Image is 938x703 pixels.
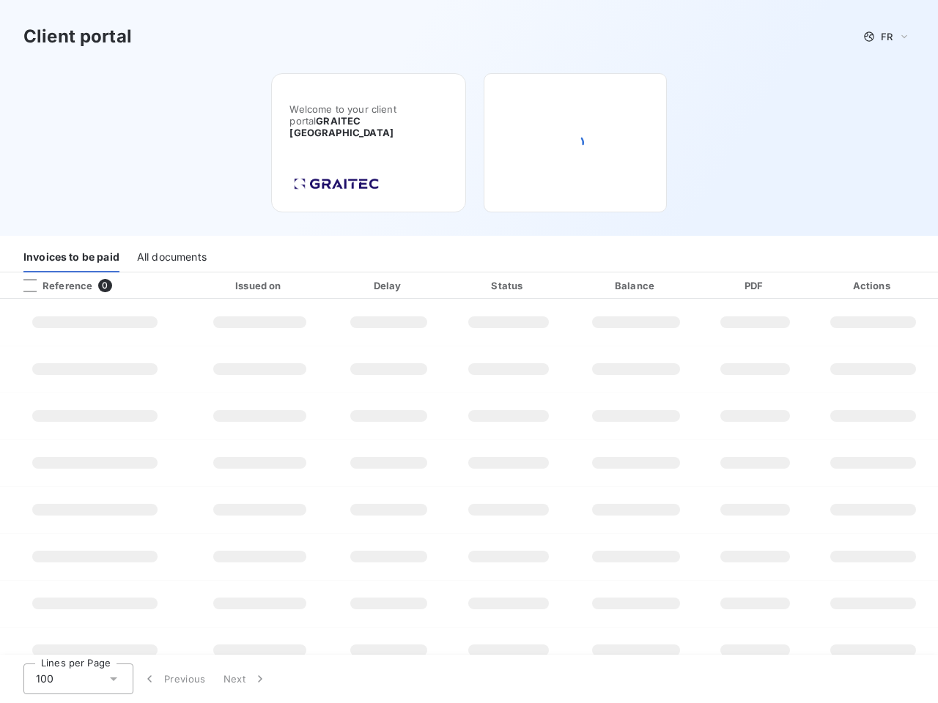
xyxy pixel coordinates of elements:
div: All documents [137,242,207,272]
div: Actions [810,278,935,293]
div: Delay [333,278,445,293]
div: Balance [572,278,699,293]
div: Issued on [192,278,327,293]
h3: Client portal [23,23,132,50]
div: Reference [12,279,92,292]
span: FR [881,31,893,42]
span: GRAITEC [GEOGRAPHIC_DATA] [289,115,394,138]
div: Invoices to be paid [23,242,119,272]
img: Company logo [289,174,383,194]
button: Previous [133,663,215,694]
button: Next [215,663,276,694]
span: 0 [98,279,111,292]
span: Welcome to your client portal [289,103,448,138]
div: PDF [706,278,805,293]
span: 100 [36,672,53,686]
div: Status [451,278,567,293]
